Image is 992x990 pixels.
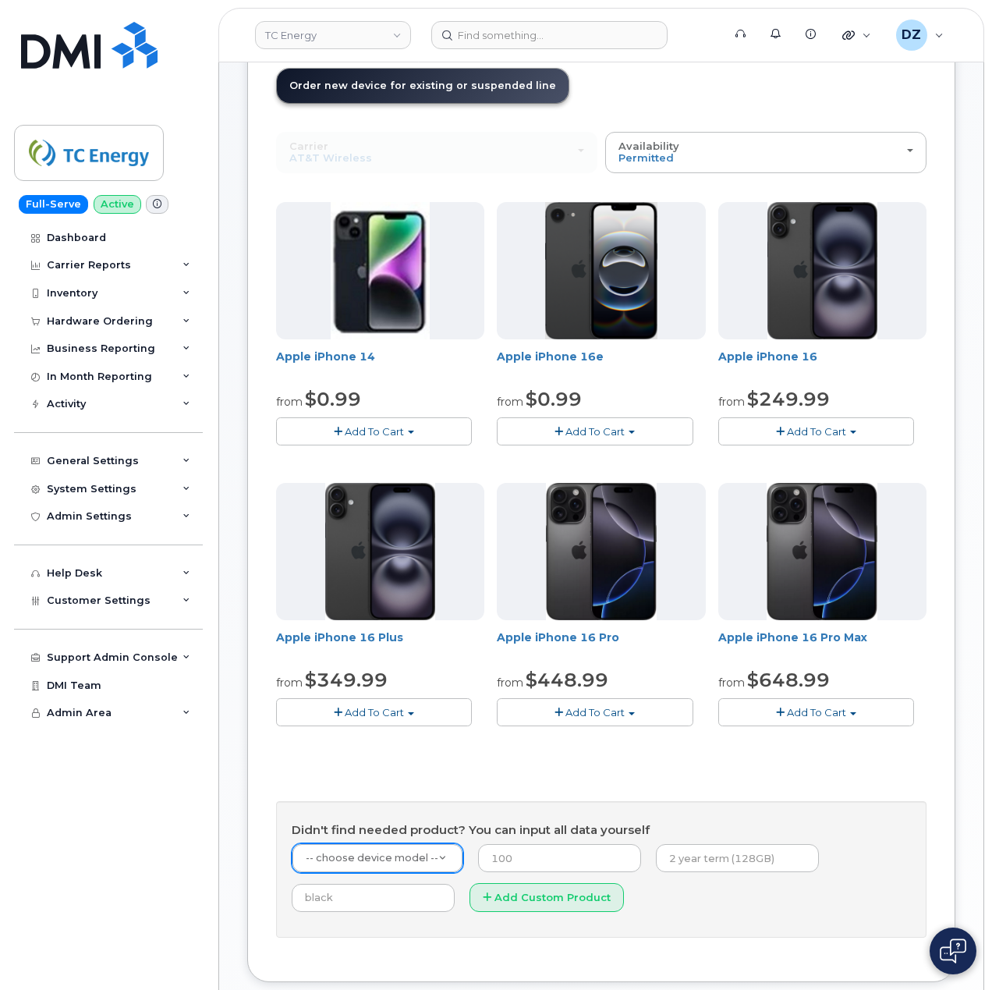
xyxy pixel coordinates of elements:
[305,388,361,410] span: $0.99
[276,630,403,644] a: Apple iPhone 16 Plus
[902,26,921,44] span: DZ
[526,669,608,691] span: $448.99
[292,824,911,837] h4: Didn't find needed product? You can input all data yourself
[276,349,484,380] div: Apple iPhone 14
[718,349,926,380] div: Apple iPhone 16
[306,852,438,864] span: -- choose device model --
[345,706,404,719] span: Add To Cart
[497,630,619,644] a: Apple iPhone 16 Pro
[565,706,625,719] span: Add To Cart
[565,425,625,438] span: Add To Cart
[940,939,966,963] img: Open chat
[276,698,472,726] button: Add To Cart
[546,483,657,620] img: iphone_16_pro.png
[718,395,745,409] small: from
[718,630,867,644] a: Apple iPhone 16 Pro Max
[276,676,303,690] small: from
[618,140,679,152] span: Availability
[331,202,430,339] img: iphone14.jpg
[747,388,830,410] span: $249.99
[718,417,914,445] button: Add To Cart
[345,425,404,438] span: Add To Cart
[276,417,472,445] button: Add To Cart
[292,884,455,912] input: black
[497,676,523,690] small: from
[545,202,657,339] img: iphone16e.png
[787,425,846,438] span: Add To Cart
[718,630,926,661] div: Apple iPhone 16 Pro Max
[497,349,705,380] div: Apple iPhone 16e
[478,844,641,872] input: 100
[255,21,411,49] a: TC Energy
[656,844,819,872] input: 2 year term (128GB)
[767,483,877,620] img: iphone_16_pro.png
[325,483,435,620] img: iphone_16_plus.png
[276,350,375,364] a: Apple iPhone 14
[497,350,604,364] a: Apple iPhone 16e
[469,883,624,912] button: Add Custom Product
[526,388,582,410] span: $0.99
[431,21,668,49] input: Find something...
[292,844,462,872] a: -- choose device model --
[787,706,846,719] span: Add To Cart
[276,395,303,409] small: from
[605,132,926,172] button: Availability Permitted
[497,630,705,661] div: Apple iPhone 16 Pro
[718,350,817,364] a: Apple iPhone 16
[831,20,882,51] div: Quicklinks
[718,698,914,726] button: Add To Cart
[767,202,877,339] img: iphone_16_plus.png
[618,151,674,164] span: Permitted
[747,669,830,691] span: $648.99
[497,417,693,445] button: Add To Cart
[497,395,523,409] small: from
[305,669,388,691] span: $349.99
[276,630,484,661] div: Apple iPhone 16 Plus
[885,20,955,51] div: Devon Zellars
[718,676,745,690] small: from
[289,80,556,91] span: Order new device for existing or suspended line
[497,698,693,726] button: Add To Cart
